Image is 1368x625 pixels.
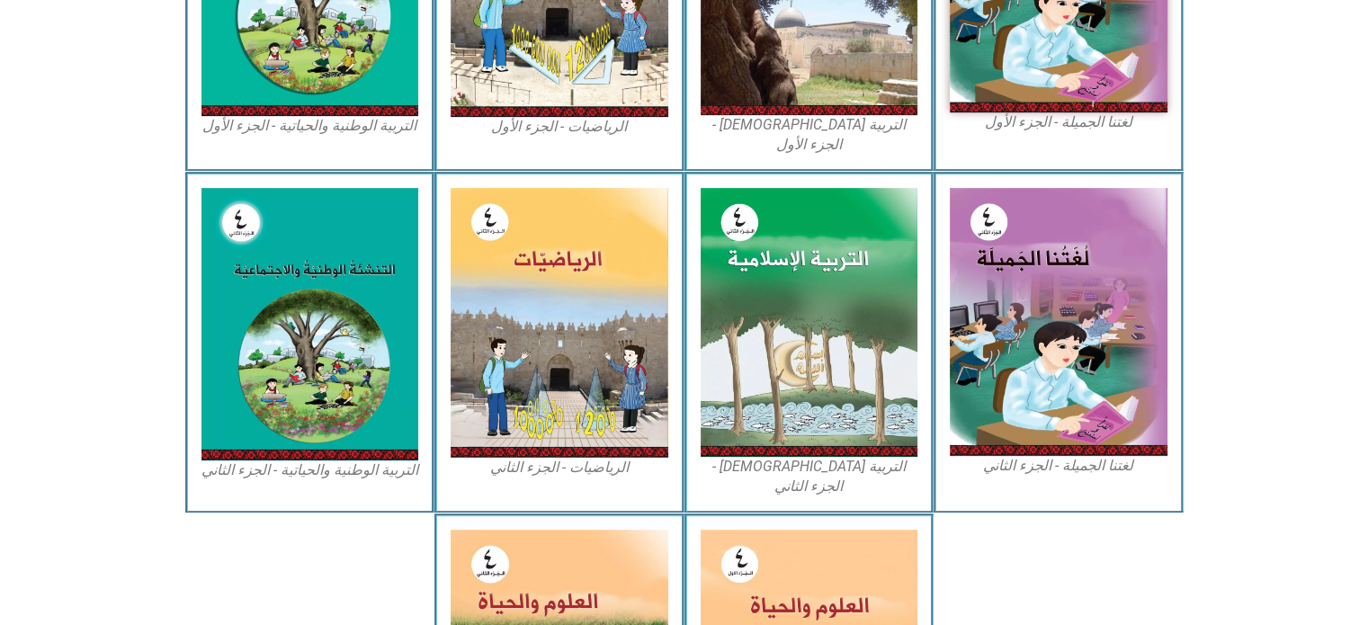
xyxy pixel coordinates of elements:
[201,460,419,480] figcaption: التربية الوطنية والحياتية - الجزء الثاني
[451,117,668,137] figcaption: الرياضيات - الجزء الأول​
[451,458,668,478] figcaption: الرياضيات - الجزء الثاني
[950,112,1167,132] figcaption: لغتنا الجميلة - الجزء الأول​
[950,456,1167,476] figcaption: لغتنا الجميلة - الجزء الثاني
[701,457,918,497] figcaption: التربية [DEMOGRAPHIC_DATA] - الجزء الثاني
[201,116,419,136] figcaption: التربية الوطنية والحياتية - الجزء الأول​
[701,115,918,156] figcaption: التربية [DEMOGRAPHIC_DATA] - الجزء الأول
